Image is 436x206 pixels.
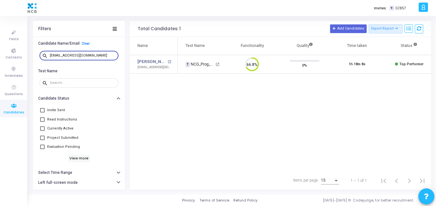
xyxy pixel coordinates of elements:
[226,37,278,55] th: Functionality
[374,5,387,11] label: Invites:
[26,2,38,14] img: logo
[33,94,125,103] button: Candidate Status
[68,155,90,162] h6: View more
[302,62,307,68] span: 0%
[347,42,367,49] div: Time taken
[330,24,367,33] button: Add Candidates
[33,187,125,197] button: Switched tab or window
[38,180,78,185] h6: Left full-screen mode
[137,42,148,49] div: Name
[9,37,19,42] span: Tests
[38,170,72,175] h6: Select Time Range
[416,174,429,187] button: Last page
[399,62,423,66] span: Top Performer
[349,62,365,67] div: 1h 18m 8s
[33,168,125,178] button: Select Time Range
[47,116,77,123] span: Read Instructions
[137,65,171,70] div: [EMAIL_ADDRESS][DOMAIN_NAME]
[137,58,166,65] a: [PERSON_NAME]
[178,37,226,55] th: Test Name
[33,66,125,76] button: Test Name
[82,41,90,46] a: Clear
[168,60,171,64] mat-icon: open_in_new
[257,198,428,203] div: [DATE]-[DATE] © Codejudge, for better recruitment.
[233,198,257,203] a: Refund Policy
[293,177,318,183] div: Items per page:
[215,62,220,67] mat-icon: open_in_new
[47,106,65,114] span: Invite Sent
[390,174,403,187] button: Previous page
[351,178,367,184] div: 1 – 1 of 1
[278,37,331,55] th: Quality
[403,174,416,187] button: Next page
[4,110,24,115] span: Candidates
[5,55,22,60] span: Contests
[138,26,181,31] div: Total Candidates: 1
[377,174,390,187] button: First page
[389,6,394,11] span: T
[321,178,326,183] span: 15
[50,54,116,58] input: Search...
[5,73,23,79] span: Interviews
[38,69,57,74] h6: Test Name
[38,41,80,46] h6: Candidate Name/Email
[186,61,214,67] div: NCG_Prog_JavaFS_2025_Test
[321,178,339,183] mat-select: Items per page:
[383,37,435,55] th: Status
[186,62,190,67] span: T
[395,5,406,11] span: 0/857
[42,53,50,58] mat-icon: search
[42,80,50,86] mat-icon: search
[50,81,116,85] input: Search...
[47,125,74,132] span: Currently Active
[199,198,229,203] a: Terms of Service
[369,24,403,33] button: Export Report
[33,39,125,49] button: Candidate Name/EmailClear
[4,92,23,97] span: Questions
[38,96,69,101] h6: Candidate Status
[33,178,125,188] button: Left full-screen mode
[47,143,80,151] span: Evaluation Pending
[182,198,195,203] a: Privacy
[38,26,51,31] div: Filters
[47,134,78,142] span: Project Submitted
